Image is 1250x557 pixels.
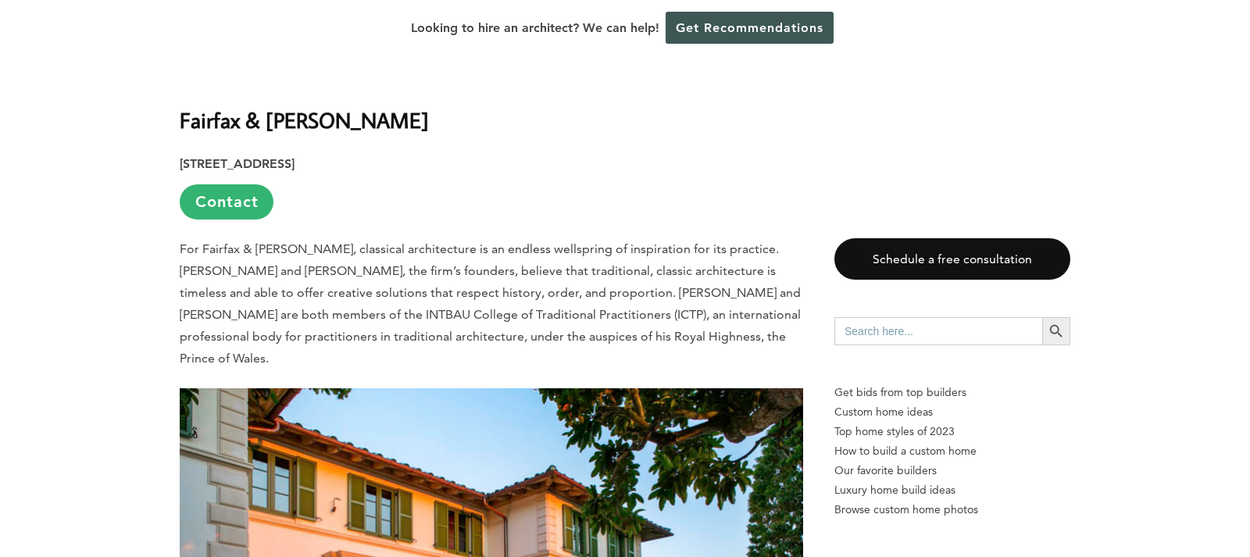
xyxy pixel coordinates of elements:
[180,106,429,134] b: Fairfax & [PERSON_NAME]
[180,156,295,171] strong: [STREET_ADDRESS]
[180,184,273,220] a: Contact
[834,383,1070,402] p: Get bids from top builders
[834,461,1070,480] a: Our favorite builders
[666,12,834,44] a: Get Recommendations
[834,317,1042,345] input: Search here...
[834,422,1070,441] a: Top home styles of 2023
[180,241,801,366] span: For Fairfax & [PERSON_NAME], classical architecture is an endless wellspring of inspiration for i...
[834,402,1070,422] a: Custom home ideas
[834,238,1070,280] a: Schedule a free consultation
[834,441,1070,461] a: How to build a custom home
[834,500,1070,520] a: Browse custom home photos
[834,480,1070,500] a: Luxury home build ideas
[1048,323,1065,340] svg: Search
